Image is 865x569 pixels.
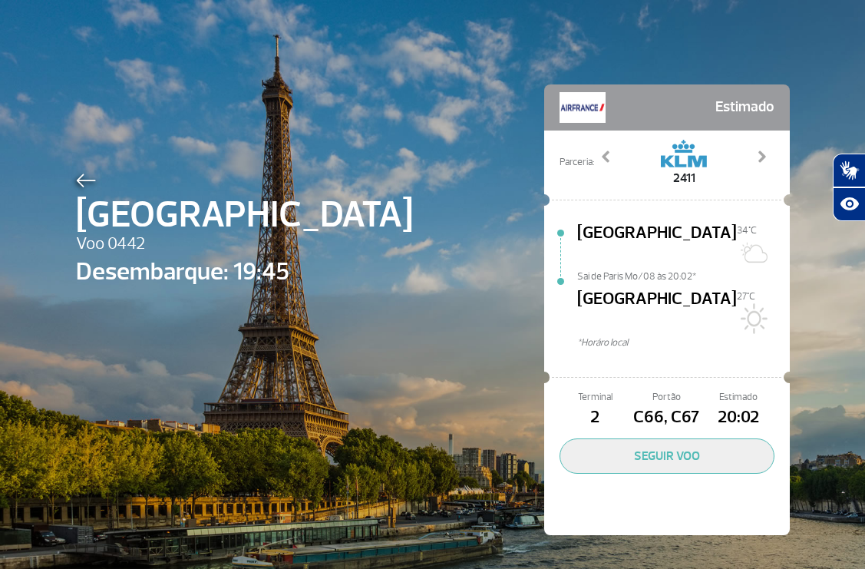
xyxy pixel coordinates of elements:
[560,405,631,431] span: 2
[715,92,774,123] span: Estimado
[76,253,413,290] span: Desembarque: 19:45
[577,270,790,280] span: Sai de Paris Mo/08 às 20:02*
[76,231,413,257] span: Voo 0442
[560,155,594,170] span: Parceria:
[560,438,774,474] button: SEGUIR VOO
[833,187,865,221] button: Abrir recursos assistivos.
[76,187,413,243] span: [GEOGRAPHIC_DATA]
[737,237,768,268] img: Sol com algumas nuvens
[577,286,737,336] span: [GEOGRAPHIC_DATA]
[737,224,757,237] span: 34°C
[702,390,774,405] span: Estimado
[702,405,774,431] span: 20:02
[833,154,865,221] div: Plugin de acessibilidade da Hand Talk.
[560,390,631,405] span: Terminal
[737,290,755,303] span: 27°C
[661,169,707,187] span: 2411
[577,220,737,270] span: [GEOGRAPHIC_DATA]
[577,336,790,350] span: *Horáro local
[833,154,865,187] button: Abrir tradutor de língua de sinais.
[737,303,768,334] img: Sol
[631,405,702,431] span: C66, C67
[631,390,702,405] span: Portão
